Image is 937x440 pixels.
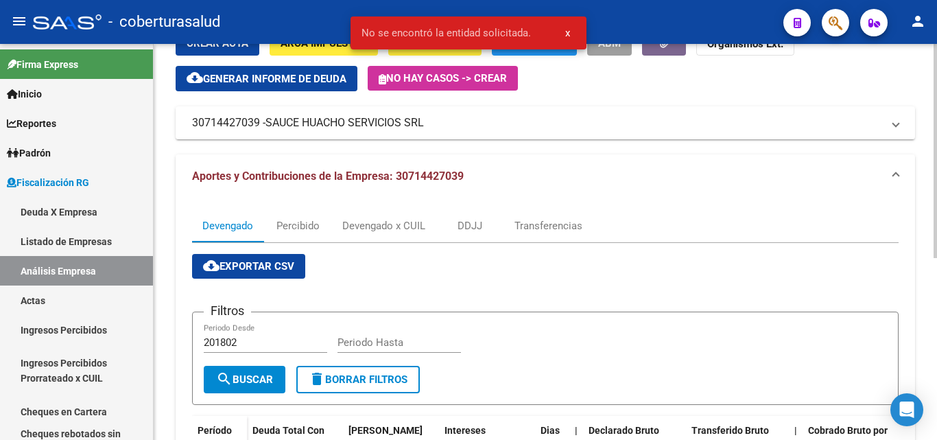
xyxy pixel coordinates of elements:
span: | [794,425,797,436]
span: No hay casos -> Crear [379,72,507,84]
div: Transferencias [514,218,582,233]
mat-icon: person [910,13,926,30]
span: Dias [541,425,560,436]
strong: Organismos Ext. [707,38,783,50]
span: Padrón [7,146,51,161]
span: Buscar [216,373,273,386]
button: No hay casos -> Crear [368,66,518,91]
mat-panel-title: 30714427039 - [192,115,882,130]
mat-icon: search [216,371,233,387]
span: Crear Acta [187,37,248,49]
h3: Filtros [204,301,251,321]
span: - coberturasalud [108,7,220,37]
button: Borrar Filtros [296,366,420,393]
span: Borrar Filtros [309,373,407,386]
span: Inicio [7,86,42,102]
span: | [575,425,578,436]
div: Devengado x CUIL [342,218,425,233]
button: Buscar [204,366,285,393]
span: SAUCE HUACHO SERVICIOS SRL [265,115,424,130]
mat-icon: delete [309,371,325,387]
span: No se encontró la entidad solicitada. [361,26,531,40]
button: Generar informe de deuda [176,66,357,91]
div: DDJJ [458,218,482,233]
span: Intereses [444,425,486,436]
div: Devengado [202,218,253,233]
span: Aportes y Contribuciones de la Empresa: 30714427039 [192,170,464,183]
span: x [565,27,570,39]
span: Fiscalización RG [7,175,89,190]
span: Reportes [7,116,56,131]
span: Generar informe de deuda [203,73,346,85]
button: Organismos Ext. [696,30,794,56]
mat-icon: cloud_download [203,257,220,274]
mat-expansion-panel-header: 30714427039 -SAUCE HUACHO SERVICIOS SRL [176,106,915,139]
span: Firma Express [7,57,78,72]
button: Exportar CSV [192,254,305,279]
span: Exportar CSV [203,260,294,273]
mat-icon: menu [11,13,27,30]
mat-expansion-panel-header: Aportes y Contribuciones de la Empresa: 30714427039 [176,154,915,198]
div: Open Intercom Messenger [890,393,923,426]
mat-icon: cloud_download [187,69,203,86]
span: Período [198,425,232,436]
div: Percibido [276,218,320,233]
button: x [554,21,581,45]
